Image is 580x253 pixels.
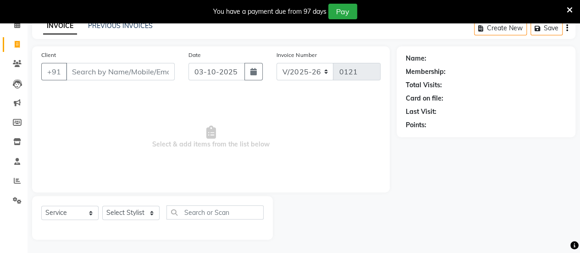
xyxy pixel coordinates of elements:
[406,80,442,90] div: Total Visits:
[474,21,527,35] button: Create New
[188,51,201,59] label: Date
[406,120,426,130] div: Points:
[406,107,436,117] div: Last Visit:
[41,91,381,183] span: Select & add items from the list below
[41,51,56,59] label: Client
[66,63,175,80] input: Search by Name/Mobile/Email/Code
[166,205,264,219] input: Search or Scan
[530,21,563,35] button: Save
[406,67,446,77] div: Membership:
[406,54,426,63] div: Name:
[88,22,153,30] a: PREVIOUS INVOICES
[276,51,316,59] label: Invoice Number
[213,7,326,17] div: You have a payment due from 97 days
[406,94,443,103] div: Card on file:
[41,63,67,80] button: +91
[43,18,77,34] a: INVOICE
[328,4,357,19] button: Pay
